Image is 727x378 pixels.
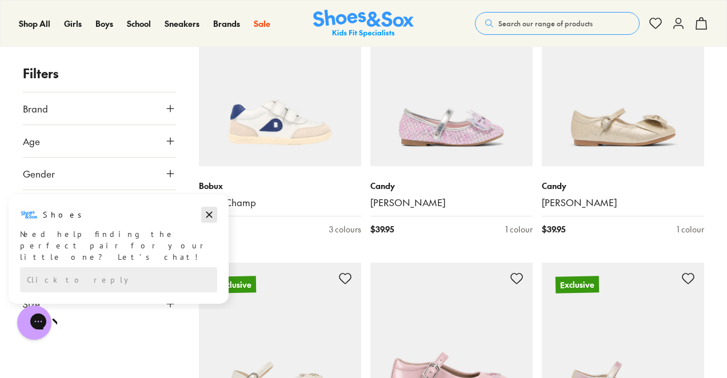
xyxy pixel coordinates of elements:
a: Sneakers [165,18,199,30]
a: Brands [213,18,240,30]
a: Shoes & Sox [313,10,414,38]
img: SNS_Logo_Responsive.svg [313,10,414,38]
button: Dismiss campaign [201,14,217,30]
span: Brands [213,18,240,29]
span: Age [23,134,40,148]
p: Exclusive [556,276,599,293]
span: $ 39.95 [542,223,565,235]
a: Girls [64,18,82,30]
a: Sale [254,18,270,30]
div: 3 colours [329,223,361,235]
a: [PERSON_NAME] [542,196,704,209]
a: IWalk Champ [199,196,361,209]
div: Need help finding the perfect pair for your little one? Let’s chat! [20,36,217,70]
span: $ 39.95 [370,223,394,235]
button: Brand [23,93,176,124]
a: School [127,18,151,30]
div: Reply to the campaigns [20,75,217,100]
span: Search our range of products [498,18,593,29]
a: Boys [95,18,113,30]
span: Sneakers [165,18,199,29]
span: Shop All [19,18,50,29]
button: Search our range of products [475,12,640,35]
button: Gender [23,158,176,190]
iframe: Gorgias live chat messenger [11,301,57,344]
p: Filters [23,64,176,83]
span: Sale [254,18,270,29]
div: 1 colour [677,223,704,235]
p: Candy [370,180,533,192]
img: Shoes logo [20,13,38,31]
div: Message from Shoes. Need help finding the perfect pair for your little one? Let’s chat! [9,13,229,70]
span: Brand [23,102,48,115]
span: Boys [95,18,113,29]
span: Girls [64,18,82,29]
span: Gender [23,167,55,180]
div: 1 colour [505,223,533,235]
p: Candy [542,180,704,192]
div: Campaign message [9,2,229,111]
a: Exclusive [370,4,533,166]
h3: Shoes [43,17,88,28]
a: Shop All [19,18,50,30]
button: Style [23,190,176,222]
p: Bobux [199,180,361,192]
a: Exclusive [542,4,704,166]
a: [PERSON_NAME] [370,196,533,209]
span: School [127,18,151,29]
button: Age [23,125,176,157]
